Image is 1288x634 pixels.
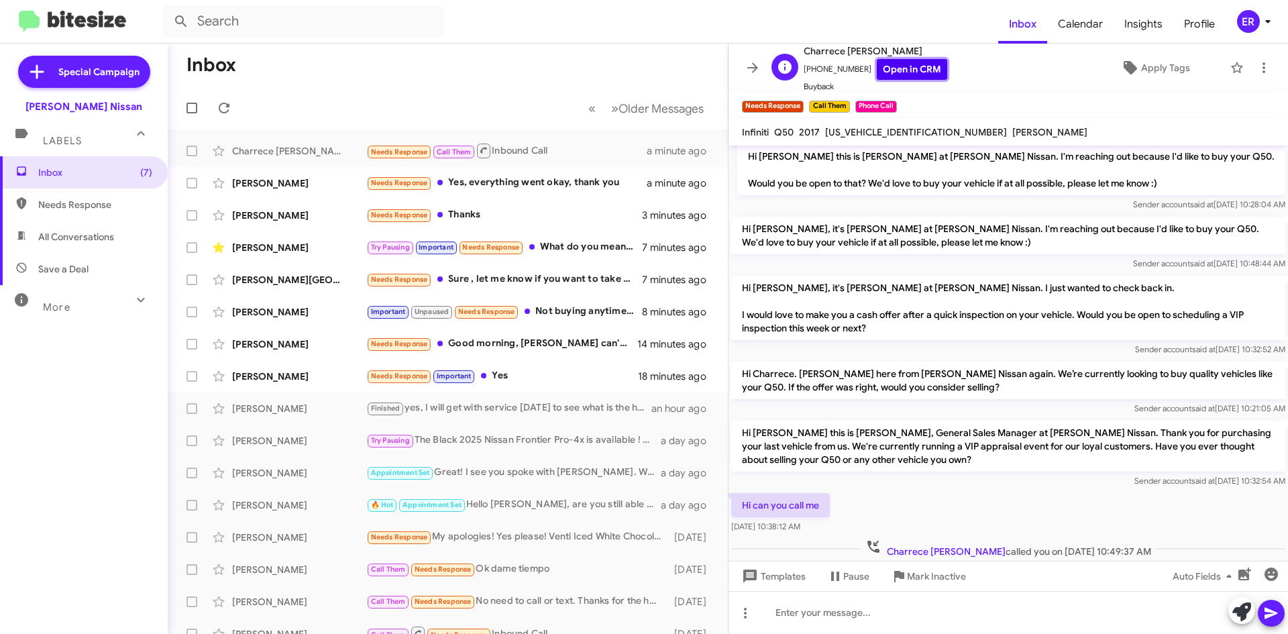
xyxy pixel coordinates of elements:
a: Open in CRM [877,59,947,80]
div: [PERSON_NAME] [232,531,366,544]
span: Call Them [437,148,472,156]
span: [US_VEHICLE_IDENTIFICATION_NUMBER] [825,126,1007,138]
span: Inbox [38,166,152,179]
span: Unpaused [415,307,449,316]
span: Q50 [774,126,794,138]
nav: Page navigation example [581,95,712,122]
div: 7 minutes ago [642,273,717,286]
span: Needs Response [371,275,428,284]
span: said at [1191,403,1215,413]
span: Inbox [998,5,1047,44]
span: Appointment Set [402,500,462,509]
span: said at [1191,476,1215,486]
span: Pause [843,564,869,588]
div: a minute ago [647,144,717,158]
div: a day ago [661,498,717,512]
span: Infiniti [742,126,769,138]
span: Charrece [PERSON_NAME] [804,43,947,59]
span: [PHONE_NUMBER] [804,59,947,80]
h1: Inbox [186,54,236,76]
div: Ok dame tiempo [366,562,667,577]
span: Needs Response [415,597,472,606]
span: Finished [371,404,400,413]
p: Hi [PERSON_NAME] this is [PERSON_NAME] at [PERSON_NAME] Nissan. I'm reaching out because I'd like... [737,144,1285,195]
span: Needs Response [371,533,428,541]
div: Yes [366,368,638,384]
div: [PERSON_NAME] [232,434,366,447]
div: [PERSON_NAME] [232,305,366,319]
input: Search [162,5,444,38]
span: (7) [140,166,152,179]
div: The Black 2025 Nissan Frontier Pro-4x is available ! Feel free to contact me when you can [366,433,661,448]
small: Phone Call [855,101,897,113]
div: ER [1237,10,1260,33]
div: 3 minutes ago [642,209,717,222]
span: Needs Response [462,243,519,252]
p: Hi [PERSON_NAME], it's [PERSON_NAME] at [PERSON_NAME] Nissan. I just wanted to check back in. I w... [731,276,1285,340]
span: said at [1192,344,1216,354]
span: Sender account [DATE] 10:32:54 AM [1134,476,1285,486]
button: Mark Inactive [880,564,977,588]
small: Needs Response [742,101,804,113]
div: Thanks [366,207,642,223]
span: Apply Tags [1141,56,1190,80]
span: Needs Response [371,339,428,348]
p: Hi can you call me [731,493,830,517]
button: Pause [816,564,880,588]
span: Auto Fields [1173,564,1237,588]
span: [PERSON_NAME] [1012,126,1087,138]
span: Insights [1114,5,1173,44]
div: Charrece [PERSON_NAME] [232,144,366,158]
span: Call Them [371,597,406,606]
span: said at [1190,258,1214,268]
span: » [611,100,619,117]
span: Needs Response [371,178,428,187]
span: Buyback [804,80,947,93]
div: [PERSON_NAME] [232,337,366,351]
div: [PERSON_NAME] [232,402,366,415]
div: an hour ago [651,402,717,415]
div: What do you mean pay off my eligible trade? Can you elaborate a little? [366,240,642,255]
button: Auto Fields [1162,564,1248,588]
span: Older Messages [619,101,704,116]
span: Important [437,372,472,380]
div: a day ago [661,466,717,480]
div: No need to call or text. Thanks for the help [366,594,667,609]
span: Call Them [371,565,406,574]
span: Sender account [DATE] 10:28:04 AM [1133,199,1285,209]
span: More [43,301,70,313]
button: Next [603,95,712,122]
div: Hello [PERSON_NAME], are you still able to stop in [DATE] with your Nissan Pathfinder for an appr... [366,497,661,513]
span: Important [419,243,453,252]
span: All Conversations [38,230,114,244]
span: Try Pausing [371,243,410,252]
div: yes, I will get with service [DATE] to see what is the hold up. Thank you [PERSON_NAME]. [366,401,651,416]
div: 14 minutes ago [637,337,717,351]
div: [PERSON_NAME] [232,563,366,576]
div: Good morning, [PERSON_NAME] can't say the visit went to my liking, but I did understand. The visi... [366,336,637,352]
span: Needs Response [371,211,428,219]
span: Needs Response [371,372,428,380]
button: Templates [729,564,816,588]
p: Hi [PERSON_NAME] this is [PERSON_NAME], General Sales Manager at [PERSON_NAME] Nissan. Thank you ... [731,421,1285,472]
span: Templates [739,564,806,588]
span: Charrece [PERSON_NAME] [887,545,1006,558]
div: [PERSON_NAME] [232,466,366,480]
div: [DATE] [667,595,717,609]
div: [PERSON_NAME] [232,241,366,254]
span: Needs Response [371,148,428,156]
span: Profile [1173,5,1226,44]
div: [DATE] [667,563,717,576]
div: My apologies! Yes please! Venti Iced White Chocolate Mocha with no whip cream & an extra pump of ... [366,529,667,545]
span: Mark Inactive [907,564,966,588]
span: Important [371,307,406,316]
div: 18 minutes ago [638,370,717,383]
a: Calendar [1047,5,1114,44]
span: called you on [DATE] 10:49:37 AM [860,539,1157,558]
div: [PERSON_NAME] [232,209,366,222]
small: Call Them [809,101,849,113]
div: [PERSON_NAME] [232,370,366,383]
span: 2017 [799,126,820,138]
span: said at [1190,199,1214,209]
